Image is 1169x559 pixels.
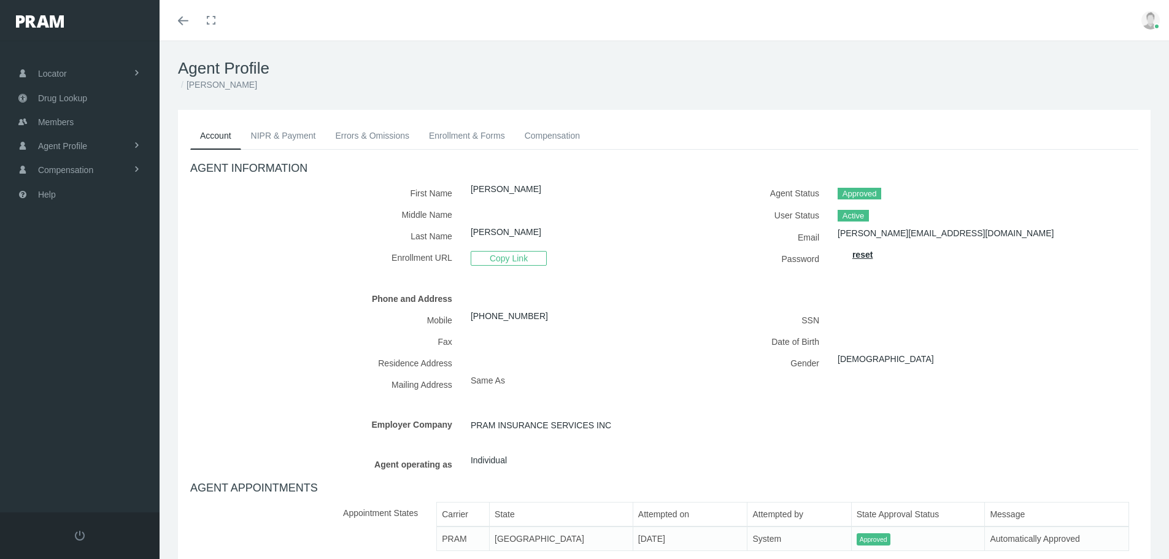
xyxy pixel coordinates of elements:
[490,526,633,551] td: [GEOGRAPHIC_DATA]
[190,182,461,204] label: First Name
[471,416,611,434] span: PRAM INSURANCE SERVICES INC
[838,228,1054,238] a: [PERSON_NAME][EMAIL_ADDRESS][DOMAIN_NAME]
[1141,11,1160,29] img: user-placeholder.jpg
[471,184,541,194] a: [PERSON_NAME]
[38,87,87,110] span: Drug Lookup
[190,225,461,247] label: Last Name
[437,502,490,526] th: Carrier
[190,414,461,435] label: Employer Company
[857,533,890,546] span: Approved
[674,204,829,226] label: User Status
[852,250,873,260] a: reset
[674,352,829,374] label: Gender
[190,309,461,331] label: Mobile
[674,248,829,269] label: Password
[190,162,1138,175] h4: AGENT INFORMATION
[471,227,541,237] a: [PERSON_NAME]
[633,502,747,526] th: Attempted on
[471,311,548,321] a: [PHONE_NUMBER]
[190,122,241,150] a: Account
[190,352,461,374] label: Residence Address
[178,78,257,91] li: [PERSON_NAME]
[178,59,1151,78] h1: Agent Profile
[38,183,56,206] span: Help
[419,122,515,149] a: Enrollment & Forms
[674,331,829,352] label: Date of Birth
[190,288,461,309] label: Phone and Address
[471,253,547,263] a: Copy Link
[633,526,747,551] td: [DATE]
[674,182,829,204] label: Agent Status
[38,62,67,85] span: Locator
[190,453,461,475] label: Agent operating as
[985,526,1129,551] td: Automatically Approved
[838,188,881,200] span: Approved
[747,526,851,551] td: System
[190,482,1138,495] h4: AGENT APPOINTMENTS
[674,309,829,331] label: SSN
[747,502,851,526] th: Attempted by
[471,451,507,469] span: Individual
[190,374,461,395] label: Mailing Address
[190,331,461,352] label: Fax
[325,122,419,149] a: Errors & Omissions
[490,502,633,526] th: State
[190,204,461,225] label: Middle Name
[38,134,87,158] span: Agent Profile
[437,526,490,551] td: PRAM
[16,15,64,28] img: PRAM_20_x_78.png
[851,502,985,526] th: State Approval Status
[838,210,869,222] span: Active
[838,354,934,364] a: [DEMOGRAPHIC_DATA]
[38,110,74,134] span: Members
[241,122,326,149] a: NIPR & Payment
[985,502,1129,526] th: Message
[471,376,505,385] span: Same As
[38,158,93,182] span: Compensation
[674,226,829,248] label: Email
[471,251,547,266] span: Copy Link
[515,122,590,149] a: Compensation
[190,247,461,269] label: Enrollment URL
